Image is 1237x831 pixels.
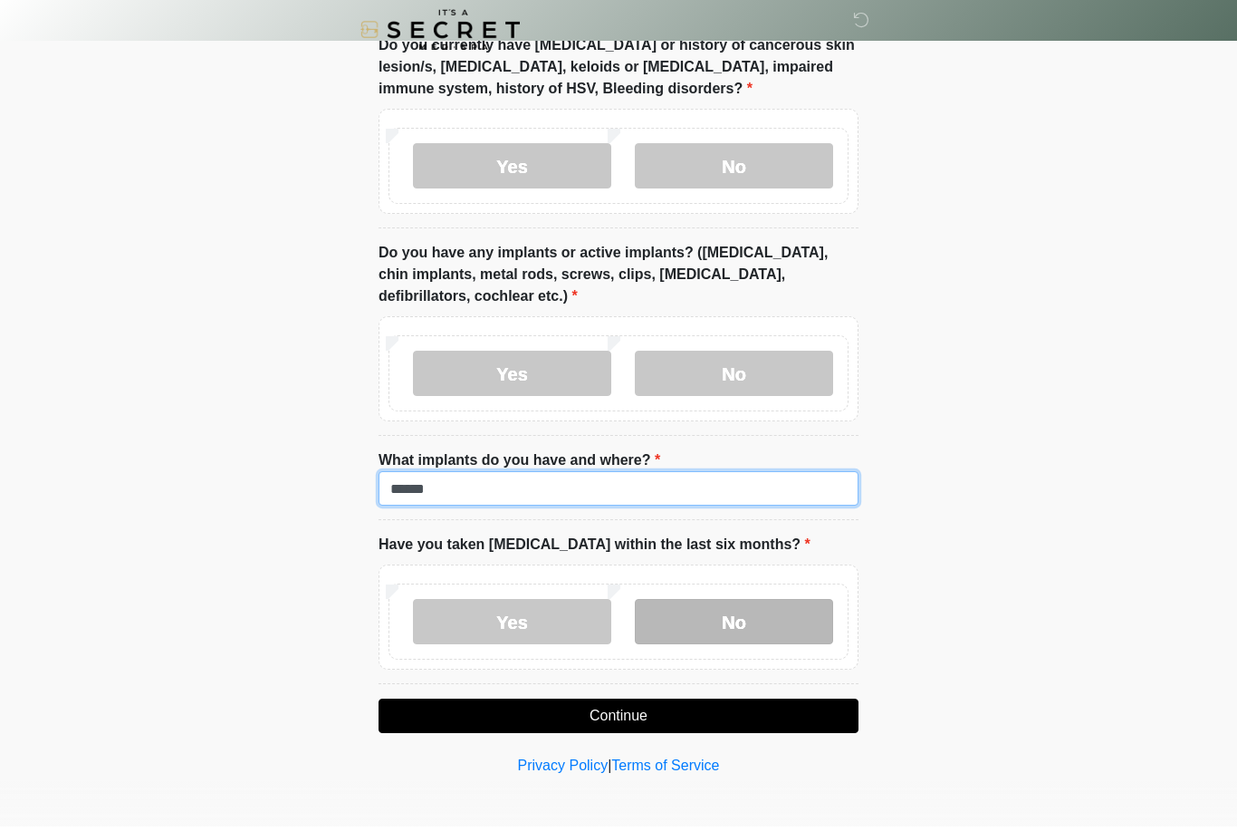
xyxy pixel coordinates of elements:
[518,762,609,778] a: Privacy Policy
[608,762,611,778] a: |
[635,148,833,193] label: No
[413,604,611,649] label: Yes
[379,454,660,476] label: What implants do you have and where?
[635,355,833,401] label: No
[379,703,858,738] button: Continue
[379,538,810,560] label: Have you taken [MEDICAL_DATA] within the last six months?
[379,246,858,312] label: Do you have any implants or active implants? ([MEDICAL_DATA], chin implants, metal rods, screws, ...
[611,762,719,778] a: Terms of Service
[360,14,520,54] img: It's A Secret Med Spa Logo
[413,355,611,401] label: Yes
[635,604,833,649] label: No
[413,148,611,193] label: Yes
[379,39,858,104] label: Do you currently have [MEDICAL_DATA] or history of cancerous skin lesion/s, [MEDICAL_DATA], keloi...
